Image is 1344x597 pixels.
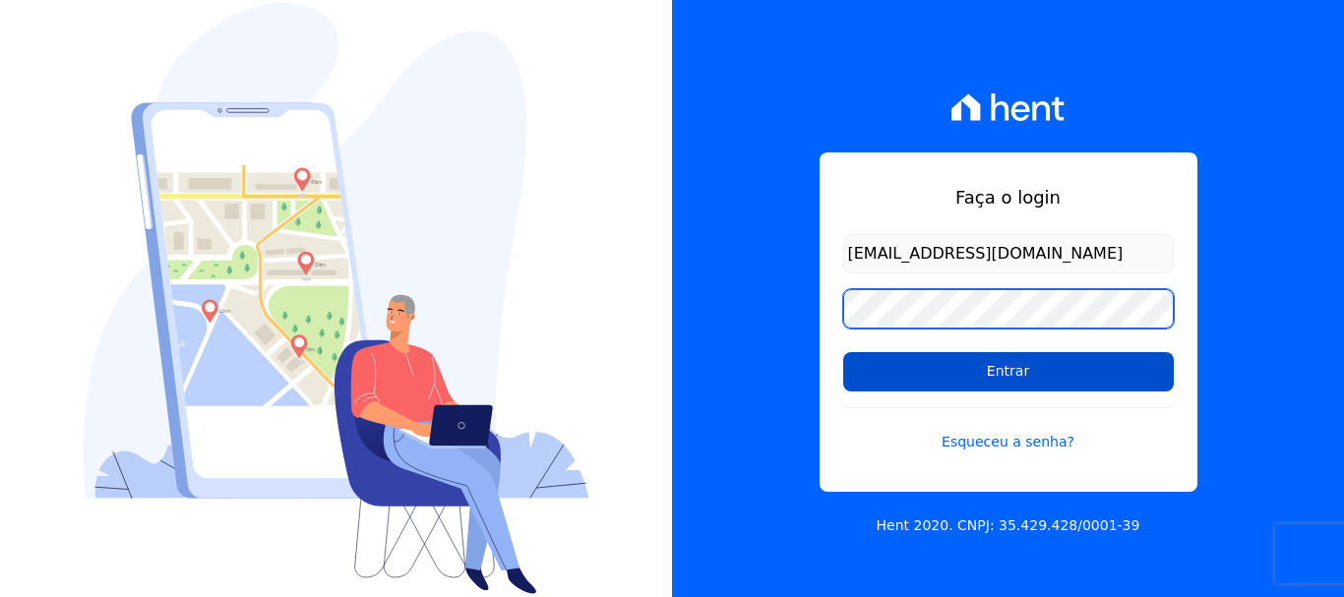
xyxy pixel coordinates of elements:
[843,184,1174,210] h1: Faça o login
[843,352,1174,391] input: Entrar
[843,234,1174,273] input: Email
[84,3,589,594] img: Login
[843,407,1174,452] a: Esqueceu a senha?
[877,515,1140,536] p: Hent 2020. CNPJ: 35.429.428/0001-39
